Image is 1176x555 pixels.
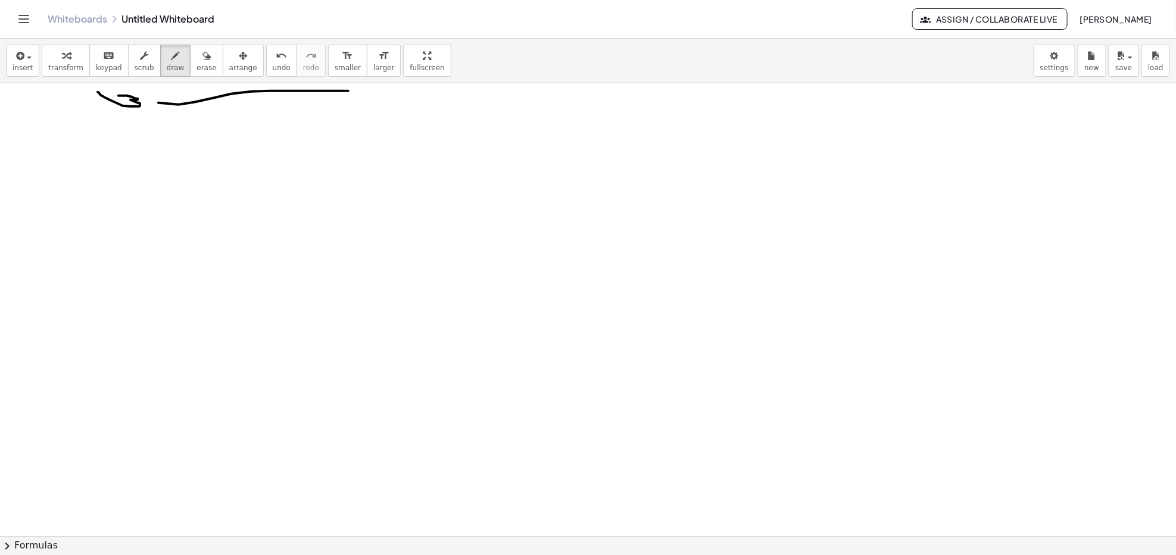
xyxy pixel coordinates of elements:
[1034,45,1075,77] button: settings
[1080,14,1152,24] span: [PERSON_NAME]
[373,64,394,72] span: larger
[273,64,291,72] span: undo
[1109,45,1139,77] button: save
[135,64,154,72] span: scrub
[1115,64,1132,72] span: save
[128,45,161,77] button: scrub
[328,45,367,77] button: format_sizesmaller
[229,64,257,72] span: arrange
[13,64,33,72] span: insert
[1141,45,1170,77] button: load
[42,45,90,77] button: transform
[912,8,1068,30] button: Assign / Collaborate Live
[305,49,317,63] i: redo
[1084,64,1099,72] span: new
[89,45,129,77] button: keyboardkeypad
[335,64,361,72] span: smaller
[160,45,191,77] button: draw
[276,49,287,63] i: undo
[1078,45,1106,77] button: new
[403,45,451,77] button: fullscreen
[103,49,114,63] i: keyboard
[48,13,107,25] a: Whiteboards
[367,45,401,77] button: format_sizelarger
[922,14,1058,24] span: Assign / Collaborate Live
[96,64,122,72] span: keypad
[167,64,185,72] span: draw
[303,64,319,72] span: redo
[190,45,223,77] button: erase
[342,49,353,63] i: format_size
[1070,8,1162,30] button: [PERSON_NAME]
[6,45,39,77] button: insert
[196,64,216,72] span: erase
[223,45,264,77] button: arrange
[1040,64,1069,72] span: settings
[378,49,389,63] i: format_size
[14,10,33,29] button: Toggle navigation
[266,45,297,77] button: undoundo
[410,64,444,72] span: fullscreen
[48,64,83,72] span: transform
[1148,64,1163,72] span: load
[297,45,326,77] button: redoredo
